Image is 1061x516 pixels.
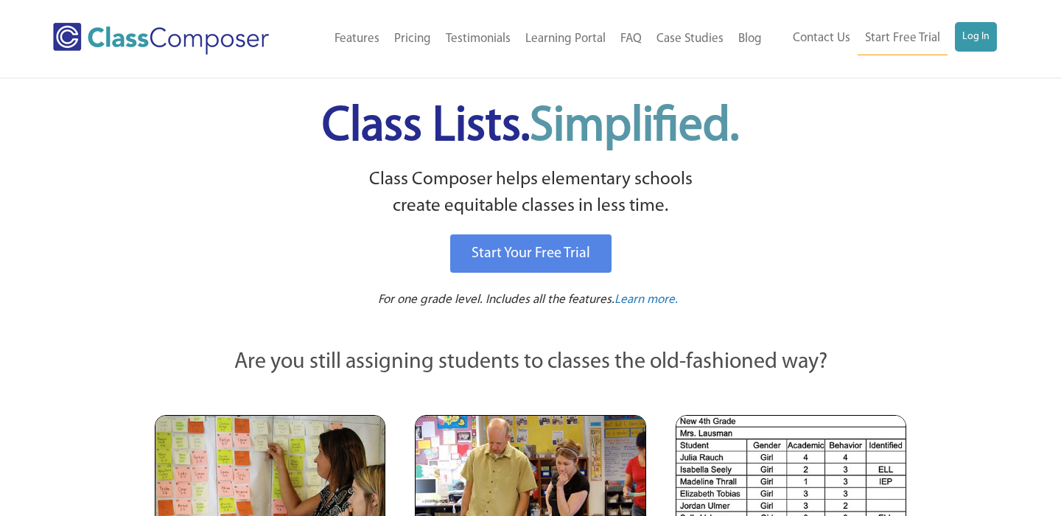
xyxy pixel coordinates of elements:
a: Case Studies [649,23,731,55]
span: For one grade level. Includes all the features. [378,293,614,306]
p: Are you still assigning students to classes the old-fashioned way? [155,346,906,379]
span: Learn more. [614,293,678,306]
a: Contact Us [785,22,858,55]
span: Start Your Free Trial [472,246,590,261]
a: Testimonials [438,23,518,55]
p: Class Composer helps elementary schools create equitable classes in less time. [153,167,908,220]
a: Learn more. [614,291,678,310]
a: Learning Portal [518,23,613,55]
nav: Header Menu [769,22,997,55]
a: Start Your Free Trial [450,234,612,273]
span: Class Lists. [322,103,739,151]
a: Blog [731,23,769,55]
a: Pricing [387,23,438,55]
a: Features [327,23,387,55]
nav: Header Menu [303,23,769,55]
a: Log In [955,22,997,52]
a: FAQ [613,23,649,55]
a: Start Free Trial [858,22,948,55]
span: Simplified. [530,103,739,151]
img: Class Composer [53,23,269,55]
